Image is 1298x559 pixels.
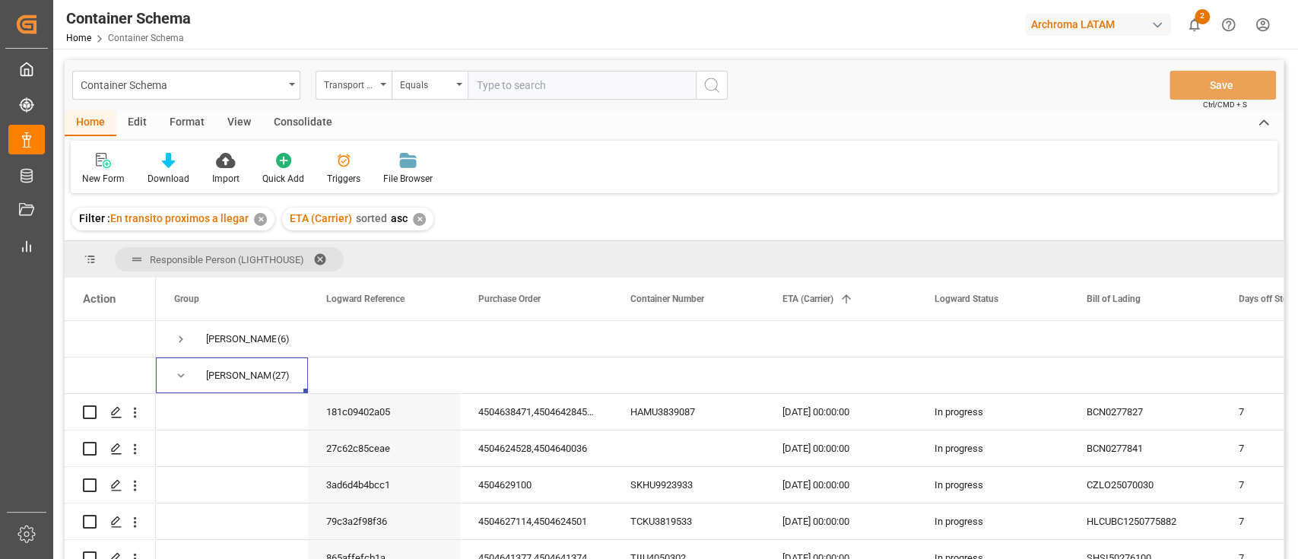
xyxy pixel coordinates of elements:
div: Action [83,292,116,306]
button: open menu [72,71,300,100]
div: Edit [116,110,158,136]
div: Press SPACE to select this row. [65,467,156,503]
div: SKHU9923933 [612,467,764,503]
span: Responsible Person (LIGHTHOUSE) [150,254,304,265]
span: (6) [278,322,290,357]
div: Triggers [327,172,360,186]
div: 79c3a2f98f36 [308,503,460,539]
div: Press SPACE to select this row. [65,394,156,430]
div: Press SPACE to select this row. [65,357,156,394]
span: Ctrl/CMD + S [1203,99,1247,110]
div: [PERSON_NAME] [206,358,271,393]
button: open menu [392,71,468,100]
button: Archroma LATAM [1025,10,1177,39]
div: TCKU3819533 [612,503,764,539]
span: (27) [272,358,290,393]
div: [DATE] 00:00:00 [764,503,916,539]
div: Press SPACE to select this row. [65,430,156,467]
input: Type to search [468,71,696,100]
div: ✕ [254,213,267,226]
div: Container Schema [66,7,191,30]
div: New Form [82,172,125,186]
div: 4504627114,4504624501 [460,503,612,539]
div: HAMU3839087 [612,394,764,430]
span: Group [174,294,199,304]
span: 2 [1195,9,1210,24]
button: search button [696,71,728,100]
div: [PERSON_NAME] [206,322,276,357]
div: Import [212,172,240,186]
div: [DATE] 00:00:00 [764,430,916,466]
div: 4504629100 [460,467,612,503]
div: ✕ [413,213,426,226]
span: Bill of Lading [1087,294,1141,304]
div: View [216,110,262,136]
span: sorted [356,212,387,224]
button: Save [1169,71,1276,100]
span: En transito proximos a llegar [110,212,249,224]
span: Logward Reference [326,294,405,304]
a: Home [66,33,91,43]
span: Logward Status [935,294,998,304]
div: CZLO25070030 [1068,467,1220,503]
div: Press SPACE to select this row. [65,321,156,357]
span: ETA (Carrier) [782,294,833,304]
div: [DATE] 00:00:00 [764,467,916,503]
div: 181c09402a05 [308,394,460,430]
div: 4504624528,4504640036 [460,430,612,466]
span: Filter : [79,212,110,224]
div: In progress [916,430,1068,466]
div: Container Schema [81,75,284,94]
div: HLCUBC1250775882 [1068,503,1220,539]
div: Consolidate [262,110,344,136]
div: Transport Type [324,75,376,92]
div: 4504638471,4504642845,4504640915 [460,394,612,430]
div: Archroma LATAM [1025,14,1171,36]
span: Container Number [630,294,704,304]
div: Format [158,110,216,136]
button: open menu [316,71,392,100]
button: show 2 new notifications [1177,8,1211,42]
div: Quick Add [262,172,304,186]
div: Home [65,110,116,136]
div: Equals [400,75,452,92]
div: Press SPACE to select this row. [65,503,156,540]
div: In progress [916,503,1068,539]
div: In progress [916,394,1068,430]
div: File Browser [383,172,433,186]
button: Help Center [1211,8,1246,42]
div: [DATE] 00:00:00 [764,394,916,430]
span: ETA (Carrier) [290,212,352,224]
div: 27c62c85ceae [308,430,460,466]
div: BCN0277827 [1068,394,1220,430]
div: BCN0277841 [1068,430,1220,466]
div: 3ad6d4b4bcc1 [308,467,460,503]
div: Download [148,172,189,186]
span: asc [391,212,408,224]
div: In progress [916,467,1068,503]
span: Purchase Order [478,294,541,304]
